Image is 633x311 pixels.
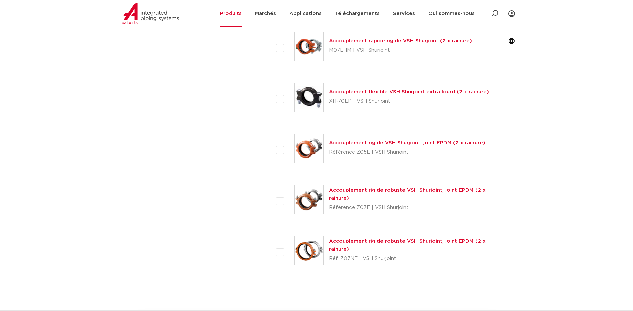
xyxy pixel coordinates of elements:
[393,11,415,16] font: Services
[295,185,323,214] img: Vignette pour accouplement rigide à usage intensif VSH Shurjoint, joint EPDM (2 x rainure)
[329,253,502,264] p: Réf. Z07NE | VSH Shurjoint
[335,11,380,16] font: Téléchargements
[329,239,486,252] a: Accouplement rigide robuste VSH Shurjoint, joint EPDM (2 x rainure)
[329,140,485,145] a: Accouplement rigide VSH Shurjoint, joint EPDM (2 x rainure)
[329,188,486,201] a: Accouplement rigide robuste VSH Shurjoint, joint EPDM (2 x rainure)
[428,11,475,16] font: Qui sommes-nous
[329,147,485,158] p: Référence Z05E | VSH Shurjoint
[329,89,489,94] a: Accouplement flexible VSH Shurjoint extra lourd (2 x rainure)
[295,134,323,163] img: Vignette pour accouplement rigide VSH Shurjoint, joint EPDM (2 x rainure)
[295,83,323,112] img: Thumbnail pour accouplement flexible VSH Shurjoint extra heavy duty (2 x rainure)
[329,202,502,213] p: Référence Z07E | VSH Shurjoint
[329,96,489,107] p: XH-70EP | VSH Shurjoint
[295,236,323,265] img: Vignette pour accouplement rigide à usage intensif VSH Shurjoint, joint EPDM (2 x rainure)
